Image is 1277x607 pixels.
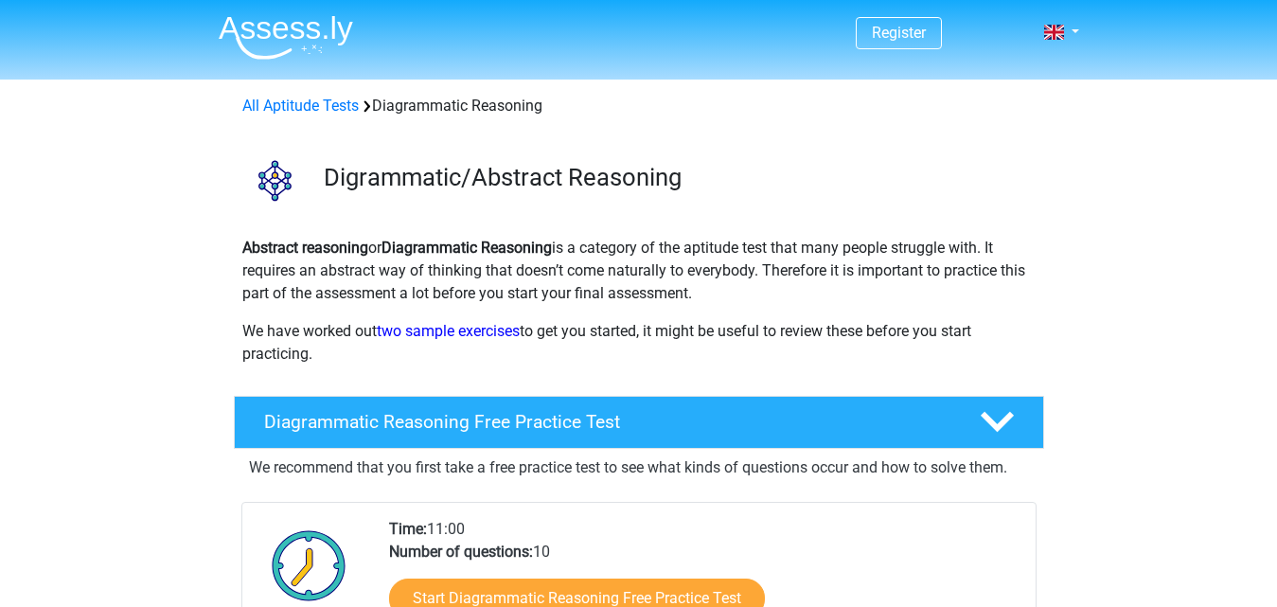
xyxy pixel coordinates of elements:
p: or is a category of the aptitude test that many people struggle with. It requires an abstract way... [242,237,1036,305]
b: Number of questions: [389,543,533,561]
h4: Diagrammatic Reasoning Free Practice Test [264,411,949,433]
img: Assessly [219,15,353,60]
b: Diagrammatic Reasoning [381,239,552,257]
img: diagrammatic reasoning [235,140,315,221]
h3: Digrammatic/Abstract Reasoning [324,163,1029,192]
a: All Aptitude Tests [242,97,359,115]
a: two sample exercises [377,322,520,340]
b: Time: [389,520,427,538]
a: Register [872,24,926,42]
p: We have worked out to get you started, it might be useful to review these before you start practi... [242,320,1036,366]
p: We recommend that you first take a free practice test to see what kinds of questions occur and ho... [249,456,1029,479]
b: Abstract reasoning [242,239,368,257]
div: Diagrammatic Reasoning [235,95,1043,117]
a: Diagrammatic Reasoning Free Practice Test [226,396,1052,449]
